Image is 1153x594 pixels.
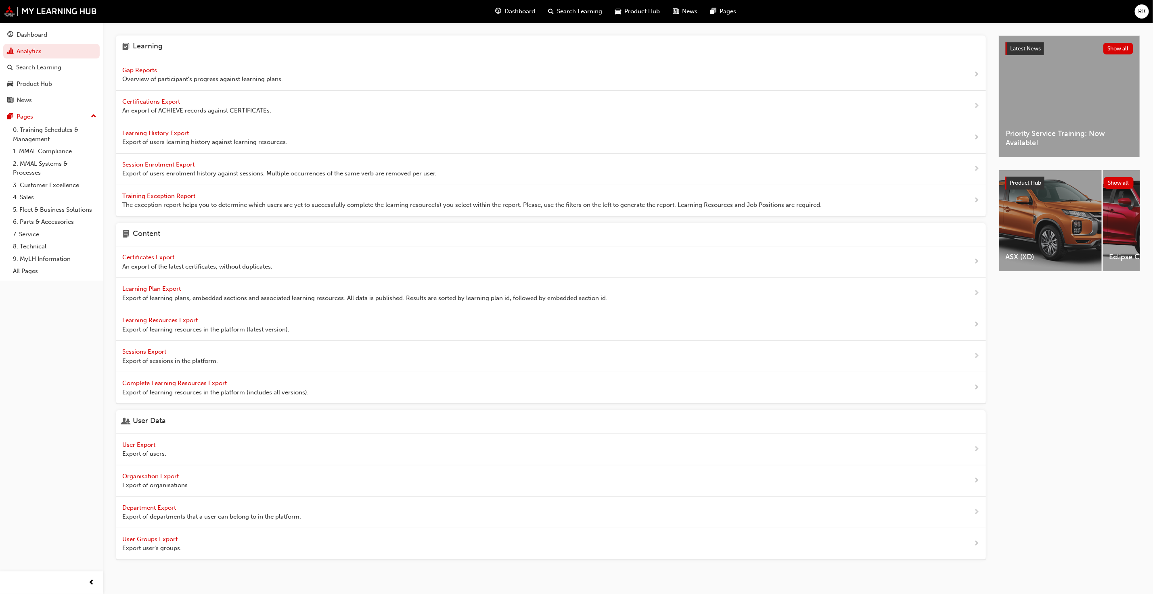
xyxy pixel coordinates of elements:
[489,3,542,20] a: guage-iconDashboard
[116,122,986,154] a: Learning History Export Export of users learning history against learning resources.next-icon
[122,161,196,168] span: Session Enrolment Export
[17,112,33,121] div: Pages
[122,504,178,511] span: Department Export
[116,528,986,560] a: User Groups Export Export user's groups.next-icon
[10,253,100,265] a: 9. MyLH Information
[122,138,287,147] span: Export of users learning history against learning resources.
[973,539,979,549] span: next-icon
[122,42,130,52] span: learning-icon
[122,441,157,448] span: User Export
[122,67,159,74] span: Gap Reports
[10,124,100,145] a: 0. Training Schedules & Management
[122,254,176,261] span: Certificates Export
[1006,42,1133,55] a: Latest NewsShow all
[625,7,660,16] span: Product Hub
[973,70,979,80] span: next-icon
[4,6,97,17] a: mmal
[973,507,979,517] span: next-icon
[116,185,986,217] a: Training Exception Report The exception report helps you to determine which users are yet to succ...
[973,257,979,267] span: next-icon
[122,449,166,459] span: Export of users.
[667,3,704,20] a: news-iconNews
[122,544,182,553] span: Export user's groups.
[91,111,96,122] span: up-icon
[1005,177,1134,190] a: Product HubShow all
[116,59,986,91] a: Gap Reports Overview of participant's progress against learning plans.next-icon
[122,294,607,303] span: Export of learning plans, embedded sections and associated learning resources. All data is publis...
[7,48,13,55] span: chart-icon
[1135,4,1149,19] button: RK
[973,164,979,174] span: next-icon
[3,77,100,92] a: Product Hub
[116,497,986,528] a: Department Export Export of departments that a user can belong to in the platform.next-icon
[496,6,502,17] span: guage-icon
[973,288,979,298] span: next-icon
[116,154,986,185] a: Session Enrolment Export Export of users enrolment history against sessions. Multiple occurrences...
[122,388,309,397] span: Export of learning resources in the platform (includes all versions).
[7,31,13,39] span: guage-icon
[542,3,609,20] a: search-iconSearch Learning
[116,246,986,278] a: Certificates Export An export of the latest certificates, without duplicates.next-icon
[10,179,100,192] a: 3. Customer Excellence
[116,465,986,497] a: Organisation Export Export of organisations.next-icon
[7,64,13,71] span: search-icon
[3,109,100,124] button: Pages
[122,325,289,334] span: Export of learning resources in the platform (latest version).
[116,372,986,404] a: Complete Learning Resources Export Export of learning resources in the platform (includes all ver...
[7,113,13,121] span: pages-icon
[116,434,986,465] a: User Export Export of users.next-icon
[10,265,100,277] a: All Pages
[122,317,199,324] span: Learning Resources Export
[973,444,979,454] span: next-icon
[682,7,698,16] span: News
[10,240,100,253] a: 8. Technical
[122,356,218,366] span: Export of sessions in the platform.
[999,35,1140,157] a: Latest NewsShow allPriority Service Training: Now Available!
[3,60,100,75] a: Search Learning
[17,30,47,40] div: Dashboard
[1104,177,1134,189] button: Show all
[122,129,190,137] span: Learning History Export
[548,6,554,17] span: search-icon
[615,6,621,17] span: car-icon
[973,383,979,393] span: next-icon
[1010,179,1041,186] span: Product Hub
[122,192,197,200] span: Training Exception Report
[999,170,1102,271] a: ASX (XD)
[122,285,182,292] span: Learning Plan Export
[122,200,822,210] span: The exception report helps you to determine which users are yet to successfully complete the lear...
[122,379,228,387] span: Complete Learning Resources Export
[609,3,667,20] a: car-iconProduct Hub
[122,481,189,490] span: Export of organisations.
[505,7,536,16] span: Dashboard
[10,216,100,228] a: 6. Parts & Accessories
[122,473,180,480] span: Organisation Export
[1103,43,1134,54] button: Show all
[3,27,100,42] a: Dashboard
[116,91,986,122] a: Certifications Export An export of ACHIEVE records against CERTIFICATEs.next-icon
[10,204,100,216] a: 5. Fleet & Business Solutions
[122,98,182,105] span: Certifications Export
[122,229,130,240] span: page-icon
[17,96,32,105] div: News
[122,262,272,271] span: An export of the latest certificates, without duplicates.
[17,79,52,89] div: Product Hub
[116,341,986,372] a: Sessions Export Export of sessions in the platform.next-icon
[1005,252,1095,262] span: ASX (XD)
[16,63,61,72] div: Search Learning
[3,44,100,59] a: Analytics
[122,512,301,521] span: Export of departments that a user can belong to in the platform.
[1006,129,1133,147] span: Priority Service Training: Now Available!
[720,7,737,16] span: Pages
[711,6,717,17] span: pages-icon
[7,97,13,104] span: news-icon
[116,278,986,309] a: Learning Plan Export Export of learning plans, embedded sections and associated learning resource...
[973,133,979,143] span: next-icon
[7,81,13,88] span: car-icon
[10,228,100,241] a: 7. Service
[89,578,95,588] span: prev-icon
[122,75,283,84] span: Overview of participant's progress against learning plans.
[133,42,163,52] h4: Learning
[10,158,100,179] a: 2. MMAL Systems & Processes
